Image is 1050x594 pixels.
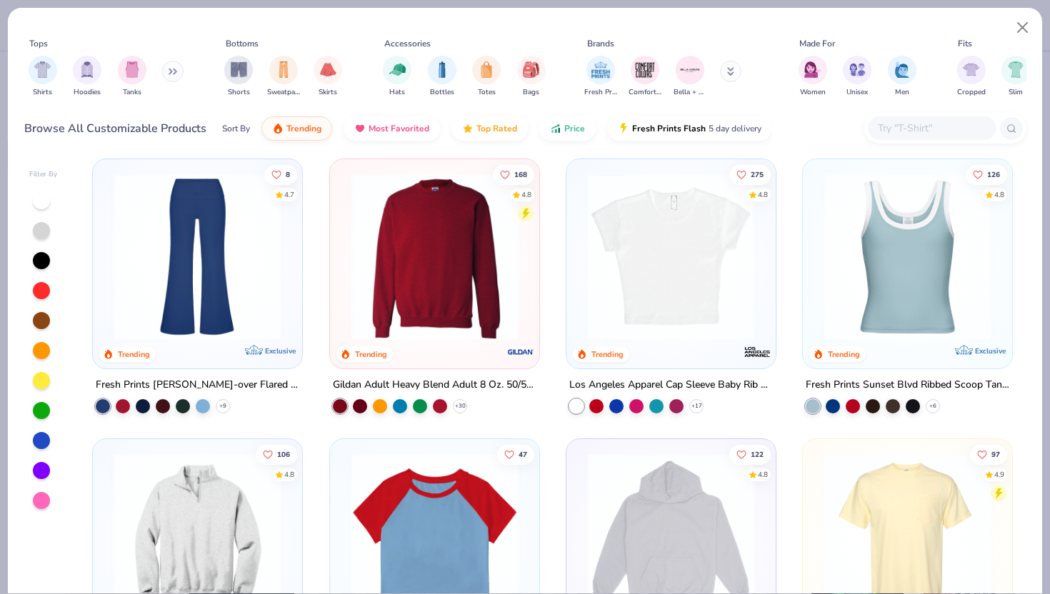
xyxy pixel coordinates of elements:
span: + 17 [691,402,701,411]
div: filter for Sweatpants [267,56,300,98]
button: Price [539,116,596,141]
span: Cropped [957,87,986,98]
img: Shorts Image [231,61,247,78]
div: Made For [799,37,835,50]
img: Hats Image [389,61,406,78]
span: Most Favorited [369,123,429,134]
span: Bella + Canvas [674,87,706,98]
span: Shirts [33,87,52,98]
img: b0603986-75a5-419a-97bc-283c66fe3a23 [581,173,761,340]
span: Women [800,87,826,98]
img: Los Angeles Apparel logo [743,338,771,366]
span: Exclusive [266,346,296,356]
div: Fresh Prints Sunset Blvd Ribbed Scoop Tank Top [806,376,1009,394]
button: filter button [267,56,300,98]
span: Exclusive [975,346,1006,356]
span: Bottles [430,87,454,98]
div: filter for Totes [472,56,501,98]
div: filter for Shirts [29,56,57,98]
button: filter button [472,56,501,98]
span: Price [564,123,585,134]
button: filter button [517,56,546,98]
button: Like [492,164,534,184]
div: filter for Bottles [428,56,456,98]
span: 5 day delivery [709,121,761,137]
div: Fits [958,37,972,50]
img: Fresh Prints Image [590,59,611,81]
img: Totes Image [479,61,494,78]
button: filter button [843,56,871,98]
div: filter for Fresh Prints [584,56,617,98]
div: filter for Bella + Canvas [674,56,706,98]
div: 4.8 [284,470,294,480]
button: filter button [224,56,253,98]
div: Accessories [384,37,431,50]
span: 168 [514,171,526,178]
button: Like [729,445,771,465]
img: Skirts Image [320,61,336,78]
span: 275 [751,171,764,178]
div: filter for Tanks [118,56,146,98]
span: + 9 [219,402,226,411]
img: 805349cc-a073-4baf-ae89-b2761e757b43 [817,173,998,340]
img: TopRated.gif [462,123,474,134]
span: 97 [991,451,1000,458]
div: 4.8 [521,189,531,200]
span: 122 [751,451,764,458]
div: 4.8 [758,470,768,480]
img: trending.gif [272,123,284,134]
div: Fresh Prints [PERSON_NAME]-over Flared Pants [96,376,299,394]
div: filter for Bags [517,56,546,98]
span: + 6 [929,402,936,411]
div: filter for Hoodies [73,56,101,98]
button: Close [1009,14,1036,41]
img: c7b025ed-4e20-46ac-9c52-55bc1f9f47df [344,173,525,340]
button: Fresh Prints Flash5 day delivery [607,116,772,141]
div: filter for Cropped [957,56,986,98]
span: Top Rated [476,123,517,134]
img: flash.gif [618,123,629,134]
img: Gildan logo [506,338,535,366]
div: filter for Skirts [314,56,342,98]
button: Like [264,164,297,184]
span: Fresh Prints [584,87,617,98]
button: filter button [428,56,456,98]
button: Like [970,445,1007,465]
img: Comfort Colors Image [634,59,656,81]
div: 4.8 [758,189,768,200]
div: Brands [587,37,614,50]
button: filter button [118,56,146,98]
button: filter button [799,56,827,98]
button: filter button [674,56,706,98]
img: Shirts Image [34,61,51,78]
button: Most Favorited [344,116,440,141]
span: Hoodies [74,87,101,98]
div: Tops [29,37,48,50]
div: 4.8 [994,189,1004,200]
img: Bottles Image [434,61,450,78]
span: Fresh Prints Flash [632,123,706,134]
div: filter for Hats [383,56,411,98]
span: Slim [1009,87,1023,98]
span: Sweatpants [267,87,300,98]
div: filter for Shorts [224,56,253,98]
button: Like [496,445,534,465]
span: 126 [987,171,1000,178]
span: Trending [286,123,321,134]
button: Top Rated [451,116,528,141]
img: Bella + Canvas Image [679,59,701,81]
span: Unisex [846,87,868,98]
button: Like [966,164,1007,184]
button: filter button [73,56,101,98]
button: filter button [1001,56,1030,98]
div: Browse All Customizable Products [24,120,206,137]
span: Tanks [123,87,141,98]
img: Slim Image [1008,61,1024,78]
button: filter button [584,56,617,98]
input: Try "T-Shirt" [876,120,986,136]
div: filter for Slim [1001,56,1030,98]
img: Women Image [804,61,821,78]
div: Los Angeles Apparel Cap Sleeve Baby Rib Crop Top [569,376,773,394]
div: 4.7 [284,189,294,200]
img: f2b333be-1c19-4d0f-b003-dae84be201f4 [761,173,942,340]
